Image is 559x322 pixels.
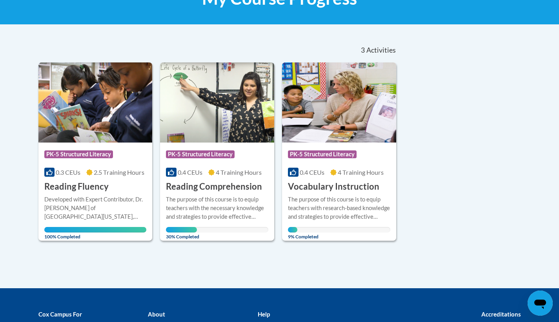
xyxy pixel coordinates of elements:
div: Your progress [288,227,297,232]
b: Help [258,311,270,318]
span: 30% Completed [166,227,197,240]
a: Course LogoPK-5 Structured Literacy0.4 CEUs4 Training Hours Reading ComprehensionThe purpose of t... [160,62,274,241]
span: 0.4 CEUs [178,168,202,176]
b: About [148,311,165,318]
a: Course LogoPK-5 Structured Literacy0.3 CEUs2.5 Training Hours Reading FluencyDeveloped with Exper... [38,62,153,241]
img: Course Logo [38,62,153,143]
b: Cox Campus For [38,311,82,318]
span: 9% Completed [288,227,297,240]
div: Your progress [44,227,147,232]
span: 4 Training Hours [216,168,262,176]
span: 100% Completed [44,227,147,240]
div: The purpose of this course is to equip teachers with the necessary knowledge and strategies to pr... [166,195,268,221]
div: The purpose of this course is to equip teachers with research-based knowledge and strategies to p... [288,195,390,221]
a: Course LogoPK-5 Structured Literacy0.4 CEUs4 Training Hours Vocabulary InstructionThe purpose of ... [282,62,396,241]
span: Activities [366,46,396,55]
iframe: Button to launch messaging window [528,291,553,316]
div: Developed with Expert Contributor, Dr. [PERSON_NAME] of [GEOGRAPHIC_DATA][US_STATE], [GEOGRAPHIC_... [44,195,147,221]
span: PK-5 Structured Literacy [288,150,357,158]
h3: Vocabulary Instruction [288,181,379,193]
img: Course Logo [282,62,396,143]
div: Your progress [166,227,197,232]
img: Course Logo [160,62,274,143]
span: 2.5 Training Hours [94,168,144,176]
span: PK-5 Structured Literacy [166,150,235,158]
b: Accreditations [481,311,521,318]
span: 3 [361,46,365,55]
span: PK-5 Structured Literacy [44,150,113,158]
span: 0.3 CEUs [56,168,80,176]
span: 0.4 CEUs [300,168,324,176]
h3: Reading Comprehension [166,181,262,193]
span: 4 Training Hours [338,168,384,176]
h3: Reading Fluency [44,181,109,193]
